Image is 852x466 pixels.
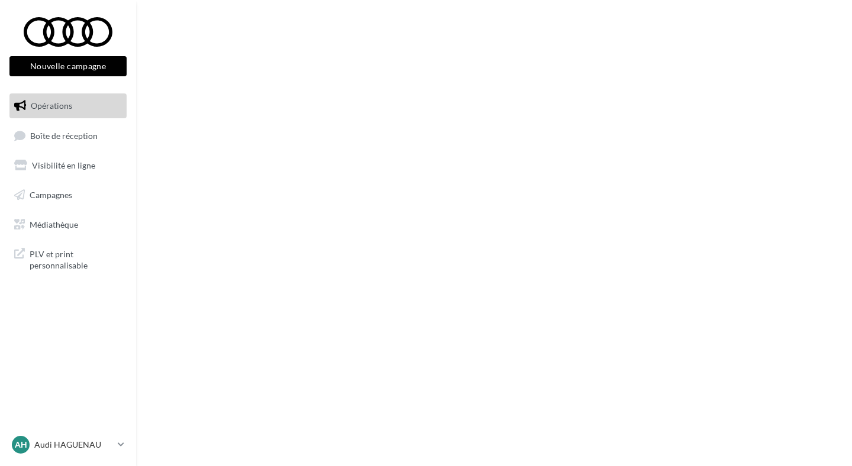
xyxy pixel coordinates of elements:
[30,190,72,200] span: Campagnes
[7,93,129,118] a: Opérations
[7,241,129,276] a: PLV et print personnalisable
[30,130,98,140] span: Boîte de réception
[7,212,129,237] a: Médiathèque
[34,439,113,451] p: Audi HAGUENAU
[30,246,122,271] span: PLV et print personnalisable
[31,101,72,111] span: Opérations
[7,153,129,178] a: Visibilité en ligne
[9,433,127,456] a: AH Audi HAGUENAU
[32,160,95,170] span: Visibilité en ligne
[30,219,78,229] span: Médiathèque
[7,183,129,208] a: Campagnes
[7,123,129,148] a: Boîte de réception
[9,56,127,76] button: Nouvelle campagne
[15,439,27,451] span: AH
